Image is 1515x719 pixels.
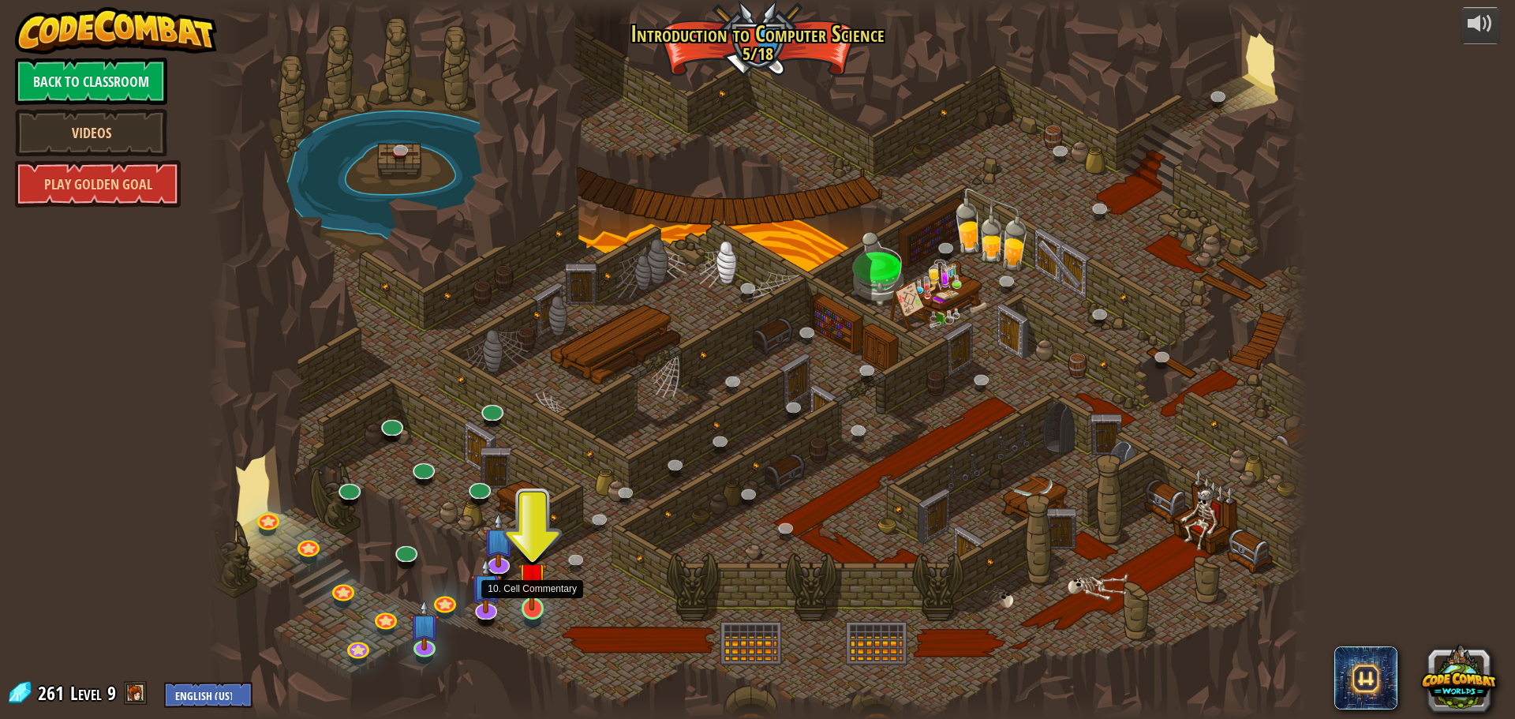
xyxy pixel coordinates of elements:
[15,109,167,156] a: Videos
[38,680,69,706] span: 261
[1461,7,1500,44] button: Adjust volume
[410,600,439,650] img: level-banner-unstarted-subscriber.png
[15,58,167,105] a: Back to Classroom
[482,513,514,568] img: level-banner-unstarted-subscriber.png
[15,7,217,54] img: CodeCombat - Learn how to code by playing a game
[15,160,181,208] a: Play Golden Goal
[70,680,102,706] span: Level
[518,543,547,610] img: level-banner-unstarted.png
[107,680,116,706] span: 9
[470,559,503,614] img: level-banner-unstarted-subscriber.png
